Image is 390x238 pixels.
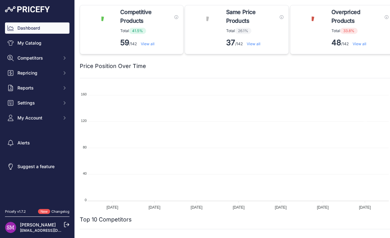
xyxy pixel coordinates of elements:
[5,22,69,202] nav: Sidebar
[5,112,69,124] button: My Account
[226,8,277,25] span: Same Price Products
[81,119,87,123] tspan: 120
[17,100,58,106] span: Settings
[120,38,129,47] strong: 59
[247,41,260,46] a: View all
[17,55,58,61] span: Competitors
[331,38,388,48] p: /142
[5,209,26,214] div: Pricefy v1.7.2
[80,215,132,224] h2: Top 10 Competitors
[331,38,341,47] strong: 48
[5,137,69,148] a: Alerts
[353,41,366,46] a: View all
[5,22,69,34] a: Dashboard
[80,62,146,70] h2: Price Position Over Time
[226,28,283,34] p: Total
[83,145,87,149] tspan: 80
[20,228,85,233] a: [EMAIL_ADDRESS][DOMAIN_NAME]
[340,28,358,34] span: 33.8%
[5,97,69,109] button: Settings
[107,205,118,210] tspan: [DATE]
[17,85,58,91] span: Reports
[317,205,329,210] tspan: [DATE]
[120,28,178,34] p: Total
[20,222,56,227] a: [PERSON_NAME]
[331,28,388,34] p: Total
[81,92,87,96] tspan: 160
[17,70,58,76] span: Repricing
[331,8,382,25] span: Overpriced Products
[141,41,155,46] a: View all
[83,172,87,175] tspan: 40
[51,209,69,214] a: Changelog
[5,67,69,79] button: Repricing
[149,205,160,210] tspan: [DATE]
[17,115,58,121] span: My Account
[5,6,50,12] img: Pricefy Logo
[275,205,287,210] tspan: [DATE]
[5,52,69,64] button: Competitors
[5,37,69,49] a: My Catalog
[38,209,50,214] span: New
[226,38,235,47] strong: 37
[5,82,69,94] button: Reports
[120,38,178,48] p: /142
[191,205,202,210] tspan: [DATE]
[5,161,69,172] a: Suggest a feature
[129,28,146,34] span: 41.5%
[85,198,87,202] tspan: 0
[359,205,371,210] tspan: [DATE]
[226,38,283,48] p: /142
[235,28,251,34] span: 26.1%
[120,8,172,25] span: Competitive Products
[233,205,245,210] tspan: [DATE]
